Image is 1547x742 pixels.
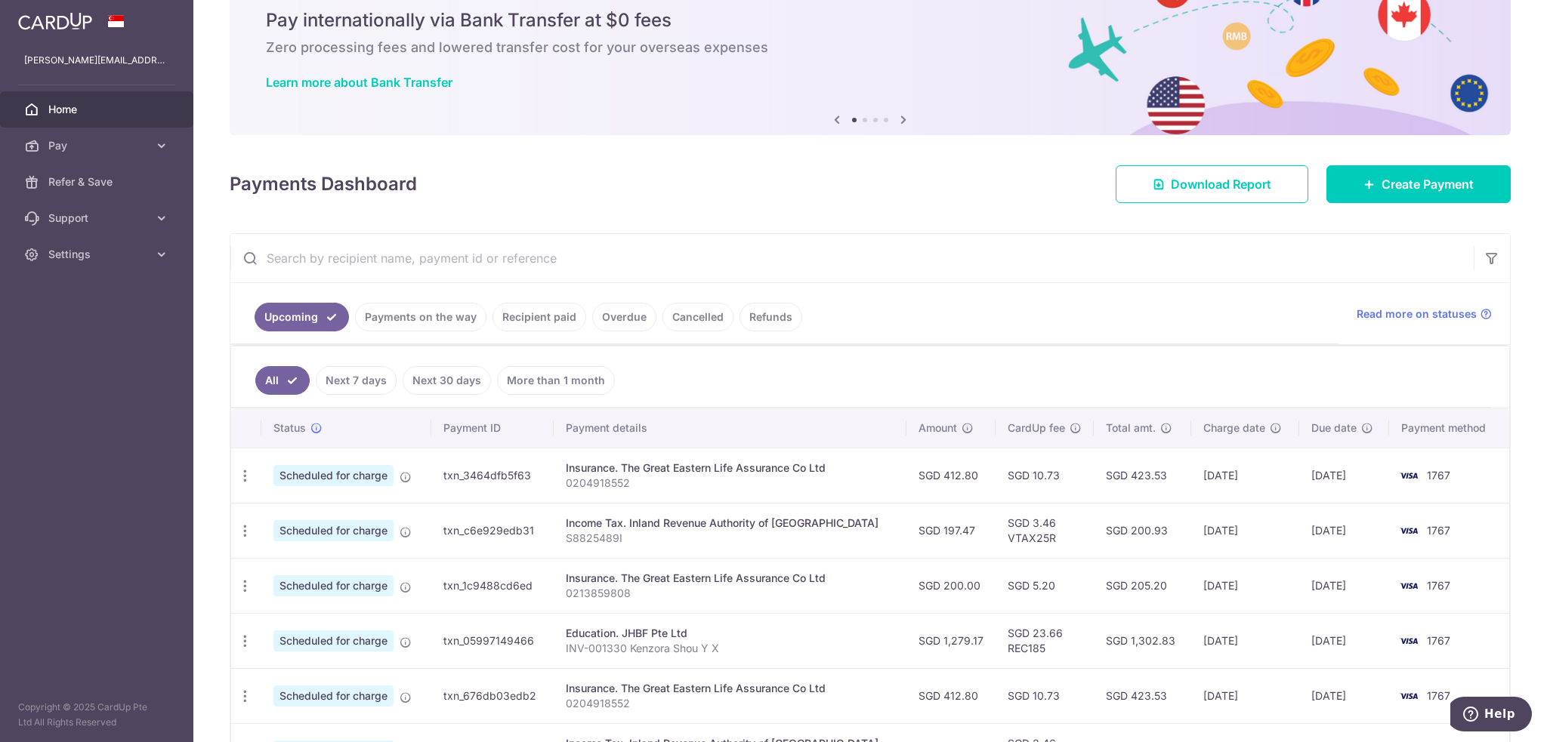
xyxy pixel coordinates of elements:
[996,503,1094,558] td: SGD 3.46 VTAX25R
[1116,165,1308,203] a: Download Report
[255,303,349,331] a: Upcoming
[497,366,615,395] a: More than 1 month
[1299,503,1389,558] td: [DATE]
[273,465,394,486] span: Scheduled for charge
[566,531,894,546] p: S8825489I
[273,520,394,541] span: Scheduled for charge
[1394,466,1424,485] img: Bank Card
[1389,408,1509,448] th: Payment method
[266,8,1474,32] h5: Pay internationally via Bank Transfer at $0 fees
[1394,687,1424,705] img: Bank Card
[1094,503,1192,558] td: SGD 200.93
[273,685,394,707] span: Scheduled for charge
[48,211,148,226] span: Support
[1427,634,1450,647] span: 1767
[1382,175,1474,193] span: Create Payment
[1427,689,1450,702] span: 1767
[906,448,996,503] td: SGD 412.80
[566,571,894,586] div: Insurance. The Great Eastern Life Assurance Co Ltd
[592,303,656,331] a: Overdue
[906,503,996,558] td: SGD 197.47
[1427,469,1450,482] span: 1767
[1094,668,1192,723] td: SGD 423.53
[1191,503,1298,558] td: [DATE]
[431,613,554,668] td: txn_05997149466
[1299,558,1389,613] td: [DATE]
[566,681,894,696] div: Insurance. The Great Eastern Life Assurance Co Ltd
[906,558,996,613] td: SGD 200.00
[740,303,802,331] a: Refunds
[1008,420,1065,436] span: CardUp fee
[48,174,148,189] span: Refer & Save
[1394,522,1424,540] img: Bank Card
[355,303,486,331] a: Payments on the way
[566,696,894,711] p: 0204918552
[1191,668,1298,723] td: [DATE]
[48,138,148,153] span: Pay
[255,366,310,395] a: All
[316,366,397,395] a: Next 7 days
[431,558,554,613] td: txn_1c9488cd6ed
[996,558,1094,613] td: SGD 5.20
[1299,448,1389,503] td: [DATE]
[554,408,906,448] th: Payment details
[906,613,996,668] td: SGD 1,279.17
[1203,420,1265,436] span: Charge date
[1191,613,1298,668] td: [DATE]
[230,234,1474,282] input: Search by recipient name, payment id or reference
[566,460,894,476] div: Insurance. The Great Eastern Life Assurance Co Ltd
[431,503,554,558] td: txn_c6e929edb31
[906,668,996,723] td: SGD 412.80
[1427,524,1450,537] span: 1767
[273,630,394,651] span: Scheduled for charge
[48,247,148,262] span: Settings
[1191,558,1298,613] td: [DATE]
[1357,306,1492,322] a: Read more on statuses
[266,75,452,90] a: Learn more about Bank Transfer
[1299,668,1389,723] td: [DATE]
[566,516,894,531] div: Income Tax. Inland Revenue Authority of [GEOGRAPHIC_DATA]
[1106,420,1156,436] span: Total amt.
[230,171,417,198] h4: Payments Dashboard
[1171,175,1271,193] span: Download Report
[431,448,554,503] td: txn_3464dfb5f63
[1094,448,1192,503] td: SGD 423.53
[1450,697,1532,734] iframe: Opens a widget where you can find more information
[1427,579,1450,592] span: 1767
[566,586,894,601] p: 0213859808
[566,626,894,641] div: Education. JHBF Pte Ltd
[996,668,1094,723] td: SGD 10.73
[273,575,394,596] span: Scheduled for charge
[1326,165,1511,203] a: Create Payment
[996,448,1094,503] td: SGD 10.73
[266,38,1474,57] h6: Zero processing fees and lowered transfer cost for your overseas expenses
[273,420,306,436] span: Status
[566,476,894,491] p: 0204918552
[493,303,586,331] a: Recipient paid
[431,408,554,448] th: Payment ID
[919,420,957,436] span: Amount
[431,668,554,723] td: txn_676db03edb2
[1094,613,1192,668] td: SGD 1,302.83
[1094,558,1192,613] td: SGD 205.20
[1311,420,1357,436] span: Due date
[48,102,148,117] span: Home
[403,366,491,395] a: Next 30 days
[662,303,733,331] a: Cancelled
[24,53,169,68] p: [PERSON_NAME][EMAIL_ADDRESS][DOMAIN_NAME]
[1299,613,1389,668] td: [DATE]
[1394,577,1424,595] img: Bank Card
[566,641,894,656] p: INV-001330 Kenzora Shou Y X
[1394,632,1424,650] img: Bank Card
[1191,448,1298,503] td: [DATE]
[996,613,1094,668] td: SGD 23.66 REC185
[1357,306,1477,322] span: Read more on statuses
[18,12,92,30] img: CardUp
